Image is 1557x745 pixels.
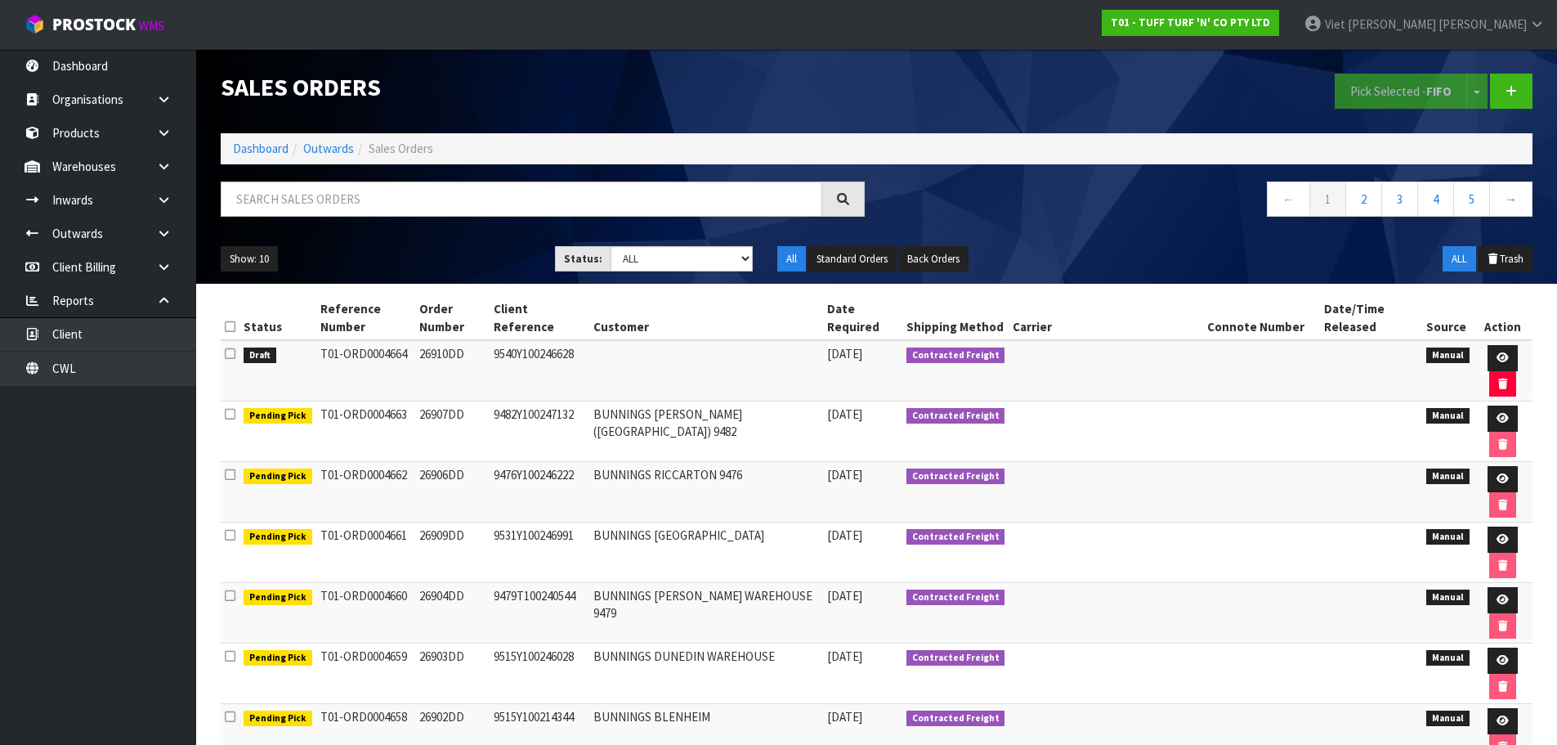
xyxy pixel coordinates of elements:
[589,462,823,523] td: BUNNINGS RICCARTON 9476
[1426,408,1470,424] span: Manual
[316,583,415,644] td: T01-ORD0004660
[316,340,415,402] td: T01-ORD0004664
[369,141,433,156] span: Sales Orders
[777,246,806,272] button: All
[415,462,490,523] td: 26906DD
[1426,590,1470,606] span: Manual
[564,252,602,266] strong: Status:
[1426,650,1470,666] span: Manual
[244,408,312,424] span: Pending Pick
[1453,182,1490,217] a: 5
[415,340,490,402] td: 26910DD
[1203,296,1321,340] th: Connote Number
[1417,182,1454,217] a: 4
[902,296,1009,340] th: Shipping Method
[233,141,289,156] a: Dashboard
[589,402,823,462] td: BUNNINGS [PERSON_NAME] ([GEOGRAPHIC_DATA]) 9482
[490,644,589,704] td: 9515Y100246028
[1309,182,1346,217] a: 1
[415,296,490,340] th: Order Number
[589,583,823,644] td: BUNNINGS [PERSON_NAME] WAREHOUSE 9479
[589,296,823,340] th: Customer
[827,467,862,482] span: [DATE]
[490,462,589,523] td: 9476Y100246222
[906,408,1005,424] span: Contracted Freight
[1111,16,1270,29] strong: T01 - TUFF TURF 'N' CO PTY LTD
[316,402,415,462] td: T01-ORD0004663
[827,588,862,604] span: [DATE]
[827,527,862,543] span: [DATE]
[1345,182,1382,217] a: 2
[1426,529,1470,545] span: Manual
[244,529,312,545] span: Pending Pick
[1474,296,1532,340] th: Action
[906,529,1005,545] span: Contracted Freight
[221,182,822,217] input: Search sales orders
[415,644,490,704] td: 26903DD
[1426,83,1452,99] strong: FIFO
[221,246,278,272] button: Show: 10
[823,296,902,340] th: Date Required
[490,340,589,402] td: 9540Y100246628
[1426,348,1470,364] span: Manual
[1426,469,1470,485] span: Manual
[906,348,1005,364] span: Contracted Freight
[1478,246,1532,272] button: Trash
[906,590,1005,606] span: Contracted Freight
[490,583,589,644] td: 9479T100240544
[1320,296,1422,340] th: Date/Time Released
[244,650,312,666] span: Pending Pick
[244,711,312,727] span: Pending Pick
[25,14,45,34] img: cube-alt.png
[490,402,589,462] td: 9482Y100247132
[239,296,316,340] th: Status
[827,709,862,725] span: [DATE]
[244,348,276,364] span: Draft
[589,644,823,704] td: BUNNINGS DUNEDIN WAREHOUSE
[316,462,415,523] td: T01-ORD0004662
[1009,296,1203,340] th: Carrier
[827,346,862,361] span: [DATE]
[906,711,1005,727] span: Contracted Freight
[1426,711,1470,727] span: Manual
[1422,296,1474,340] th: Source
[889,182,1533,222] nav: Page navigation
[1438,16,1527,32] span: [PERSON_NAME]
[827,406,862,422] span: [DATE]
[1335,74,1467,109] button: Pick Selected -FIFO
[490,296,589,340] th: Client Reference
[316,644,415,704] td: T01-ORD0004659
[490,523,589,583] td: 9531Y100246991
[589,523,823,583] td: BUNNINGS [GEOGRAPHIC_DATA]
[1381,182,1418,217] a: 3
[415,523,490,583] td: 26909DD
[52,14,136,35] span: ProStock
[1102,10,1279,36] a: T01 - TUFF TURF 'N' CO PTY LTD
[244,590,312,606] span: Pending Pick
[1325,16,1436,32] span: Viet [PERSON_NAME]
[1267,182,1310,217] a: ←
[316,523,415,583] td: T01-ORD0004661
[221,74,865,101] h1: Sales Orders
[1489,182,1532,217] a: →
[244,469,312,485] span: Pending Pick
[906,650,1005,666] span: Contracted Freight
[906,469,1005,485] span: Contracted Freight
[415,583,490,644] td: 26904DD
[808,246,897,272] button: Standard Orders
[898,246,969,272] button: Back Orders
[303,141,354,156] a: Outwards
[1443,246,1476,272] button: ALL
[316,296,415,340] th: Reference Number
[415,402,490,462] td: 26907DD
[827,649,862,664] span: [DATE]
[139,18,164,34] small: WMS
